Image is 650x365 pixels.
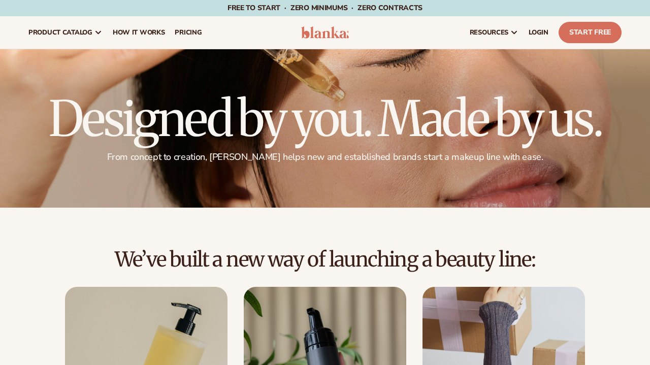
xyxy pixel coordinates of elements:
span: How It Works [113,28,165,37]
a: Start Free [559,22,622,43]
a: LOGIN [524,16,554,49]
p: From concept to creation, [PERSON_NAME] helps new and established brands start a makeup line with... [28,151,622,163]
span: LOGIN [529,28,548,37]
img: logo [301,26,349,39]
a: How It Works [108,16,170,49]
a: resources [465,16,524,49]
h2: We’ve built a new way of launching a beauty line: [28,248,622,271]
a: pricing [170,16,207,49]
span: resources [470,28,508,37]
span: Free to start · ZERO minimums · ZERO contracts [227,3,422,13]
span: product catalog [28,28,92,37]
a: product catalog [23,16,108,49]
h1: Designed by you. Made by us. [28,94,622,143]
span: pricing [175,28,202,37]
